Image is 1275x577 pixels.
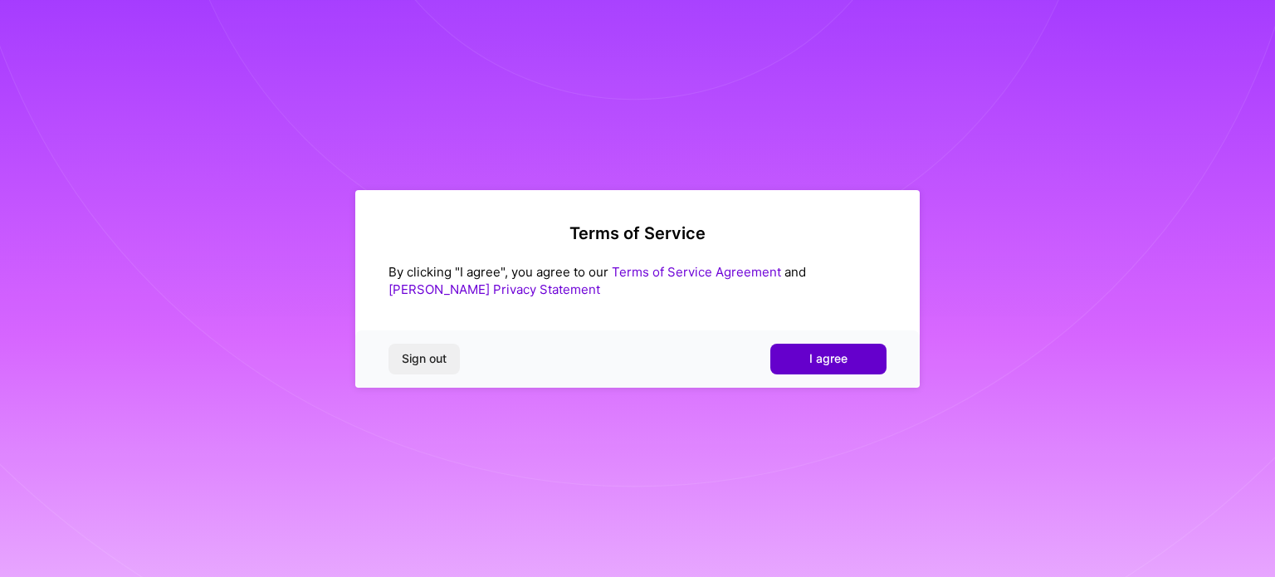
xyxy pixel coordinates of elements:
div: By clicking "I agree", you agree to our and [388,263,887,298]
a: Terms of Service Agreement [612,264,781,280]
h2: Terms of Service [388,223,887,243]
button: Sign out [388,344,460,374]
span: Sign out [402,350,447,367]
button: I agree [770,344,887,374]
a: [PERSON_NAME] Privacy Statement [388,281,600,297]
span: I agree [809,350,848,367]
